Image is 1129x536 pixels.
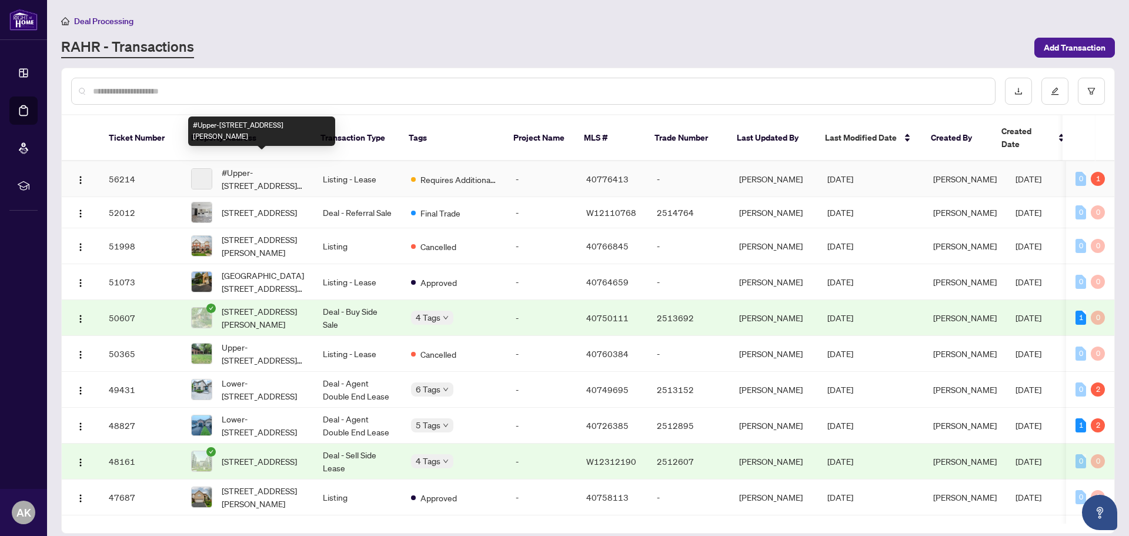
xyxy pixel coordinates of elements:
[1016,456,1041,467] span: [DATE]
[61,17,69,25] span: home
[730,336,818,372] td: [PERSON_NAME]
[827,456,853,467] span: [DATE]
[76,386,85,395] img: Logo
[1075,205,1086,219] div: 0
[192,451,212,471] img: thumbnail-img
[416,454,440,468] span: 4 Tags
[399,115,504,161] th: Tags
[1014,87,1023,95] span: download
[192,272,212,292] img: thumbnail-img
[1075,454,1086,468] div: 0
[1091,490,1105,504] div: 0
[182,115,311,161] th: Property Address
[311,115,399,161] th: Transaction Type
[222,484,304,510] span: [STREET_ADDRESS][PERSON_NAME]
[933,277,997,287] span: [PERSON_NAME]
[827,277,853,287] span: [DATE]
[506,408,577,444] td: -
[1091,172,1105,186] div: 1
[1016,348,1041,359] span: [DATE]
[1016,312,1041,323] span: [DATE]
[71,344,90,363] button: Logo
[76,242,85,252] img: Logo
[933,174,997,184] span: [PERSON_NAME]
[586,277,629,287] span: 40764659
[1091,311,1105,325] div: 0
[506,444,577,480] td: -
[827,174,853,184] span: [DATE]
[420,173,497,186] span: Requires Additional Docs
[420,276,457,289] span: Approved
[506,197,577,228] td: -
[222,166,304,192] span: #Upper-[STREET_ADDRESS][PERSON_NAME]
[647,300,730,336] td: 2513692
[647,197,730,228] td: 2514764
[933,312,997,323] span: [PERSON_NAME]
[206,304,216,313] span: check-circle
[647,372,730,408] td: 2513152
[71,380,90,399] button: Logo
[99,115,182,161] th: Ticket Number
[586,241,629,251] span: 40766845
[506,372,577,408] td: -
[99,228,182,264] td: 51998
[825,131,897,144] span: Last Modified Date
[1016,207,1041,218] span: [DATE]
[506,336,577,372] td: -
[313,480,402,515] td: Listing
[443,458,449,464] span: down
[1016,174,1041,184] span: [DATE]
[921,115,992,161] th: Created By
[816,115,921,161] th: Last Modified Date
[313,372,402,408] td: Deal - Agent Double End Lease
[506,480,577,515] td: -
[933,456,997,467] span: [PERSON_NAME]
[1075,239,1086,253] div: 0
[647,161,730,197] td: -
[730,161,818,197] td: [PERSON_NAME]
[16,504,31,521] span: AK
[71,416,90,435] button: Logo
[827,492,853,502] span: [DATE]
[61,37,194,58] a: RAHR - Transactions
[1005,78,1032,105] button: download
[1075,418,1086,432] div: 1
[420,491,457,504] span: Approved
[76,350,85,359] img: Logo
[222,269,304,295] span: [GEOGRAPHIC_DATA][STREET_ADDRESS][PERSON_NAME]
[99,408,182,444] td: 48827
[647,264,730,300] td: -
[647,480,730,515] td: -
[222,412,304,438] span: Lower-[STREET_ADDRESS]
[71,272,90,291] button: Logo
[827,241,853,251] span: [DATE]
[1075,490,1086,504] div: 0
[827,207,853,218] span: [DATE]
[1091,418,1105,432] div: 2
[730,197,818,228] td: [PERSON_NAME]
[416,311,440,324] span: 4 Tags
[443,422,449,428] span: down
[586,348,629,359] span: 40760384
[420,240,456,253] span: Cancelled
[206,447,216,457] span: check-circle
[647,444,730,480] td: 2512607
[586,174,629,184] span: 40776413
[730,372,818,408] td: [PERSON_NAME]
[420,207,460,219] span: Final Trade
[1044,38,1105,57] span: Add Transaction
[313,444,402,480] td: Deal - Sell Side Lease
[188,116,335,146] div: #Upper-[STREET_ADDRESS][PERSON_NAME]
[222,455,297,468] span: [STREET_ADDRESS]
[1075,172,1086,186] div: 0
[506,264,577,300] td: -
[192,202,212,222] img: thumbnail-img
[1075,382,1086,397] div: 0
[586,384,629,395] span: 40749695
[99,161,182,197] td: 56214
[586,207,636,218] span: W12110768
[1082,495,1117,530] button: Open asap
[99,444,182,480] td: 48161
[647,336,730,372] td: -
[313,336,402,372] td: Listing - Lease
